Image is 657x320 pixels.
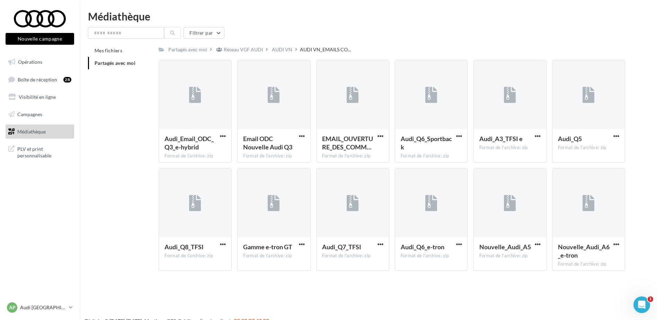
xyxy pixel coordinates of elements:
[322,253,383,259] div: Format de l'archive: zip
[17,111,42,117] span: Campagnes
[243,253,304,259] div: Format de l'archive: zip
[18,76,57,82] span: Boîte de réception
[401,253,462,259] div: Format de l'archive: zip
[243,153,304,159] div: Format de l'archive: zip
[9,304,16,311] span: AP
[168,46,207,53] div: Partagés avec moi
[633,296,650,313] iframe: Intercom live chat
[243,243,292,251] span: Gamme e-tron GT
[18,59,42,65] span: Opérations
[63,77,71,83] div: 28
[4,107,76,122] a: Campagnes
[322,243,361,251] span: Audi_Q7_TFSI
[88,11,649,21] div: Médiathèque
[558,243,610,259] span: Nouvelle_Audi_A6_e-tron
[6,33,74,45] button: Nouvelle campagne
[272,46,292,53] div: AUDI VN
[17,144,71,159] span: PLV et print personnalisable
[4,124,76,139] a: Médiathèque
[243,135,292,151] span: Email ODC Nouvelle Audi Q3
[224,46,263,53] div: Réseau VGF AUDI
[401,243,444,251] span: Audi_Q6_e-tron
[401,135,452,151] span: Audi_Q6_Sportback
[401,153,462,159] div: Format de l'archive: zip
[479,135,523,142] span: Audi_A3_TFSI e
[4,141,76,162] a: PLV et print personnalisable
[558,261,619,267] div: Format de l'archive: zip
[4,55,76,69] a: Opérations
[165,253,226,259] div: Format de l'archive: zip
[300,46,351,53] span: AUDI VN_EMAILS CO...
[165,135,214,151] span: Audi_Email_ODC_Q3_e-hybrid
[20,304,66,311] p: Audi [GEOGRAPHIC_DATA] 16
[322,135,373,151] span: EMAIL_OUVERTURE_DES_COMMANDES_B2C_Nouvelle_ A6 e-tron
[165,243,204,251] span: Audi_Q8_TFSI
[165,153,226,159] div: Format de l'archive: zip
[95,60,135,66] span: Partagés avec moi
[4,72,76,87] a: Boîte de réception28
[648,296,653,302] span: 1
[322,153,383,159] div: Format de l'archive: zip
[17,128,46,134] span: Médiathèque
[4,90,76,104] a: Visibilité en ligne
[6,301,74,314] a: AP Audi [GEOGRAPHIC_DATA] 16
[19,94,56,100] span: Visibilité en ligne
[558,135,582,142] span: Audi_Q5
[95,47,122,53] span: Mes fichiers
[479,253,541,259] div: Format de l'archive: zip
[558,145,619,151] div: Format de l'archive: zip
[479,145,541,151] div: Format de l'archive: zip
[184,27,224,39] button: Filtrer par
[479,243,531,251] span: Nouvelle_Audi_A5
